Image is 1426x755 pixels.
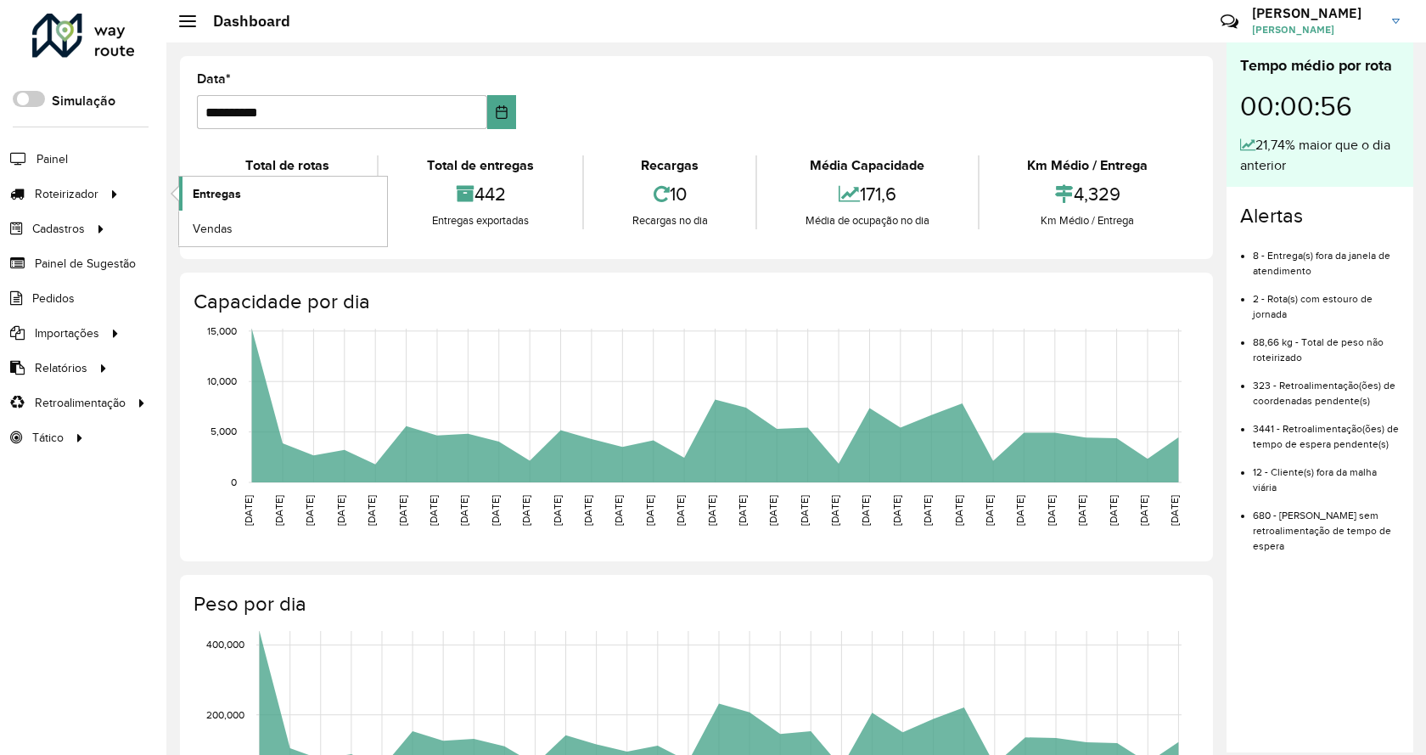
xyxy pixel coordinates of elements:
[32,429,64,447] span: Tático
[487,95,516,129] button: Choose Date
[1240,77,1400,135] div: 00:00:56
[767,495,778,526] text: [DATE]
[706,495,717,526] text: [DATE]
[1252,5,1379,21] h3: [PERSON_NAME]
[1240,54,1400,77] div: Tempo médio por rota
[211,426,237,437] text: 5,000
[197,69,231,89] label: Data
[52,91,115,111] label: Simulação
[761,155,973,176] div: Média Capacidade
[1253,322,1400,365] li: 88,66 kg - Total de peso não roteirizado
[984,155,1192,176] div: Km Médio / Entrega
[32,220,85,238] span: Cadastros
[243,495,254,526] text: [DATE]
[194,290,1196,314] h4: Capacidade por dia
[397,495,408,526] text: [DATE]
[588,155,751,176] div: Recargas
[206,709,244,720] text: 200,000
[1076,495,1087,526] text: [DATE]
[231,476,237,487] text: 0
[1240,204,1400,228] h4: Alertas
[207,375,237,386] text: 10,000
[335,495,346,526] text: [DATE]
[35,394,126,412] span: Retroalimentação
[1253,279,1400,322] li: 2 - Rota(s) com estouro de jornada
[193,220,233,238] span: Vendas
[737,495,748,526] text: [DATE]
[953,495,964,526] text: [DATE]
[613,495,624,526] text: [DATE]
[193,185,241,203] span: Entregas
[35,359,87,377] span: Relatórios
[644,495,655,526] text: [DATE]
[891,495,902,526] text: [DATE]
[1253,365,1400,408] li: 323 - Retroalimentação(ões) de coordenadas pendente(s)
[984,495,995,526] text: [DATE]
[36,150,68,168] span: Painel
[829,495,840,526] text: [DATE]
[490,495,501,526] text: [DATE]
[520,495,531,526] text: [DATE]
[582,495,593,526] text: [DATE]
[35,324,99,342] span: Importações
[1253,495,1400,554] li: 680 - [PERSON_NAME] sem retroalimentação de tempo de espera
[1108,495,1119,526] text: [DATE]
[1253,408,1400,452] li: 3441 - Retroalimentação(ões) de tempo de espera pendente(s)
[1138,495,1149,526] text: [DATE]
[1169,495,1180,526] text: [DATE]
[552,495,563,526] text: [DATE]
[984,176,1192,212] div: 4,329
[32,290,75,307] span: Pedidos
[196,12,290,31] h2: Dashboard
[675,495,686,526] text: [DATE]
[383,212,577,229] div: Entregas exportadas
[588,176,751,212] div: 10
[1253,235,1400,279] li: 8 - Entrega(s) fora da janela de atendimento
[383,176,577,212] div: 442
[304,495,315,526] text: [DATE]
[761,212,973,229] div: Média de ocupação no dia
[35,255,136,273] span: Painel de Sugestão
[35,185,98,203] span: Roteirizador
[1014,495,1025,526] text: [DATE]
[428,495,439,526] text: [DATE]
[201,155,373,176] div: Total de rotas
[1253,452,1400,495] li: 12 - Cliente(s) fora da malha viária
[1046,495,1057,526] text: [DATE]
[366,495,377,526] text: [DATE]
[1240,135,1400,176] div: 21,74% maior que o dia anterior
[588,212,751,229] div: Recargas no dia
[179,177,387,211] a: Entregas
[1252,22,1379,37] span: [PERSON_NAME]
[761,176,973,212] div: 171,6
[194,592,1196,617] h4: Peso por dia
[273,495,284,526] text: [DATE]
[179,211,387,245] a: Vendas
[860,495,871,526] text: [DATE]
[383,155,577,176] div: Total de entregas
[207,325,237,336] text: 15,000
[984,212,1192,229] div: Km Médio / Entrega
[206,639,244,651] text: 400,000
[458,495,469,526] text: [DATE]
[1211,3,1248,40] a: Contato Rápido
[922,495,933,526] text: [DATE]
[799,495,810,526] text: [DATE]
